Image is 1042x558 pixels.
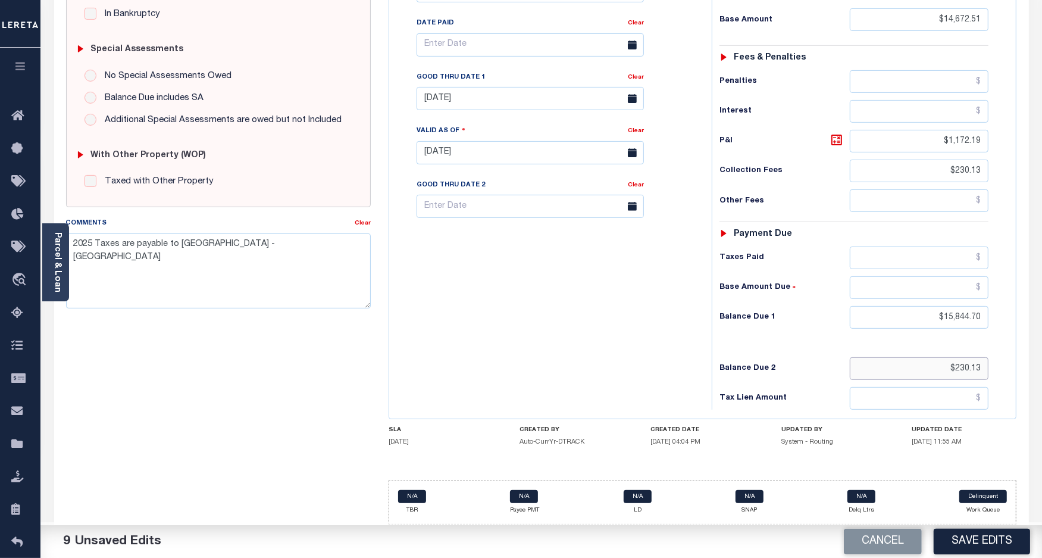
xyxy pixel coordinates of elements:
[63,535,70,548] span: 9
[90,45,183,55] h6: Special Assessments
[719,394,850,403] h6: Tax Lien Amount
[624,506,652,515] p: LD
[850,70,988,93] input: $
[90,151,206,161] h6: with Other Property (WOP)
[99,92,204,105] label: Balance Due includes SA
[628,20,644,26] a: Clear
[99,70,231,83] label: No Special Assessments Owed
[719,313,850,322] h6: Balance Due 1
[934,529,1030,554] button: Save Edits
[99,114,342,127] label: Additional Special Assessments are owed but not Included
[75,535,161,548] span: Unsaved Edits
[520,426,624,434] h4: CREATED BY
[398,506,426,515] p: TBR
[850,247,988,269] input: $
[850,276,988,299] input: $
[355,220,371,226] a: Clear
[850,130,988,152] input: $
[510,506,539,515] p: Payee PMT
[850,387,988,410] input: $
[912,438,1017,446] h5: [DATE] 11:55 AM
[850,8,988,31] input: $
[628,74,644,80] a: Clear
[847,490,875,503] a: N/A
[520,438,624,446] h5: Auto-CurrYr-DTRACK
[719,107,850,116] h6: Interest
[850,189,988,212] input: $
[847,506,875,515] p: Delq Ltrs
[510,490,538,503] a: N/A
[66,219,107,229] label: Comments
[398,490,426,503] a: N/A
[850,306,988,329] input: $
[417,18,454,29] label: Date Paid
[99,8,160,21] label: In Bankruptcy
[734,53,806,63] h6: Fees & Penalties
[850,357,988,380] input: $
[719,364,850,373] h6: Balance Due 2
[719,15,850,25] h6: Base Amount
[417,33,644,57] input: Enter Date
[719,166,850,176] h6: Collection Fees
[417,141,644,164] input: Enter Date
[417,180,485,191] label: Good Thru Date 2
[719,253,850,263] h6: Taxes Paid
[719,77,850,86] h6: Penalties
[628,182,644,188] a: Clear
[650,438,755,446] h5: [DATE] 04:04 PM
[719,197,850,206] h6: Other Fees
[959,490,1007,503] a: Delinquent
[912,426,1017,434] h4: UPDATED DATE
[781,426,886,434] h4: UPDATED BY
[736,506,763,515] p: SNAP
[719,283,850,292] h6: Base Amount Due
[844,529,922,554] button: Cancel
[417,73,485,83] label: Good Thru Date 1
[959,506,1007,515] p: Work Queue
[53,232,61,292] a: Parcel & Loan
[417,87,644,110] input: Enter Date
[736,490,763,503] a: N/A
[417,195,644,218] input: Enter Date
[850,160,988,182] input: $
[719,133,850,149] h6: P&I
[734,229,792,239] h6: Payment due
[624,490,652,503] a: N/A
[11,273,30,288] i: travel_explore
[781,438,886,446] h5: System - Routing
[417,125,465,136] label: Valid as Of
[850,100,988,123] input: $
[628,128,644,134] a: Clear
[99,175,214,189] label: Taxed with Other Property
[389,439,409,445] span: [DATE]
[650,426,755,434] h4: CREATED DATE
[389,426,493,434] h4: SLA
